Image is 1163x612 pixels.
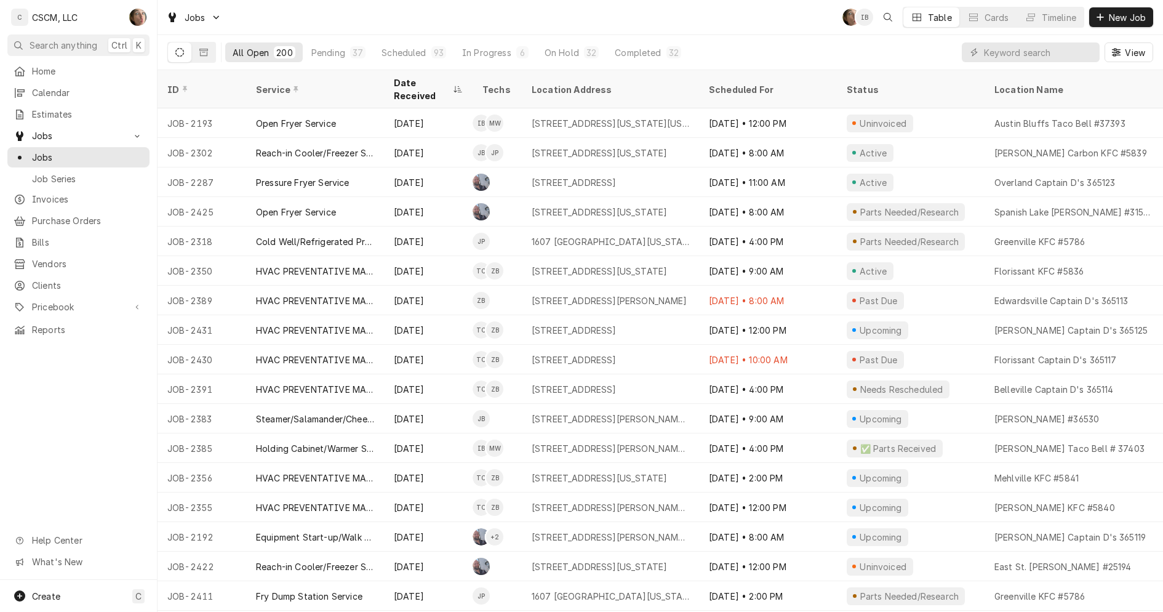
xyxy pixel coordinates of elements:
div: [STREET_ADDRESS][US_STATE] [532,265,667,278]
div: 6 [519,46,526,59]
div: Needs Rescheduled [858,383,945,396]
div: JOB-2318 [158,227,246,256]
div: Jonnie Pakovich's Avatar [486,144,503,161]
div: [STREET_ADDRESS][PERSON_NAME][US_STATE] [532,413,689,425]
div: SH [129,9,146,26]
div: JOB-2422 [158,552,246,581]
a: Go to Help Center [7,530,150,550]
a: Go to What's New [7,552,150,572]
div: CL [473,203,490,220]
div: Chris Lynch's Avatar [473,528,490,546]
span: Reports [32,323,143,336]
div: Chris Lynch's Avatar [473,558,490,575]
a: Go to Pricebook [7,297,150,317]
a: Purchase Orders [7,211,150,231]
div: [DATE] • 2:00 PM [699,581,837,611]
span: Pricebook [32,300,125,313]
div: [DATE] [384,108,473,138]
div: JOB-2287 [158,167,246,197]
div: HVAC PREVENTATIVE MAINTENANCE [256,472,374,485]
div: JOB-2302 [158,138,246,167]
div: ZB [486,380,503,398]
div: 32 [669,46,679,59]
span: Help Center [32,534,142,547]
div: [DATE] • 12:00 PM [699,108,837,138]
span: Clients [32,279,143,292]
div: Zackary Bain's Avatar [486,469,503,486]
div: 37 [353,46,363,59]
div: Izaia Bain's Avatar [473,440,490,457]
a: Invoices [7,189,150,209]
div: Belleville Captain D's 365114 [994,383,1114,396]
div: Izaia Bain's Avatar [473,115,490,132]
div: JOB-2355 [158,493,246,522]
div: JOB-2389 [158,286,246,315]
div: 200 [276,46,292,59]
div: ZB [486,321,503,339]
div: 1607 [GEOGRAPHIC_DATA][US_STATE] [532,590,689,603]
div: JOB-2383 [158,404,246,433]
div: Reach-in Cooler/Freezer Service [256,147,374,159]
div: Scheduled For [709,83,825,96]
div: [DATE] [384,256,473,286]
div: MW [486,115,503,132]
div: JOB-2391 [158,374,246,404]
span: Jobs [32,151,143,164]
span: Jobs [32,129,125,142]
div: SH [842,9,860,26]
div: Zackary Bain's Avatar [486,262,503,280]
div: Edwardsville Captain D's 365113 [994,294,1128,307]
div: [DATE] [384,433,473,463]
div: Techs [482,83,512,96]
div: [PERSON_NAME] Captain D's 365125 [994,324,1148,337]
div: Pressure Fryer Service [256,176,350,189]
div: Steamer/Salamander/Cheesemelter Service [256,413,374,425]
div: [PERSON_NAME] Carbon KFC #5839 [994,147,1147,159]
div: Active [858,176,889,189]
div: [STREET_ADDRESS] [532,324,617,337]
div: Todd Combs's Avatar [473,380,490,398]
span: Estimates [32,108,143,121]
div: Cards [985,11,1009,24]
div: Active [858,265,889,278]
div: Scheduled [382,46,426,59]
div: JOB-2425 [158,197,246,227]
div: [DATE] [384,463,473,493]
div: TC [473,380,490,398]
div: Parts Needed/Research [858,206,960,219]
div: Todd Combs's Avatar [473,499,490,516]
div: JOB-2430 [158,345,246,374]
div: HVAC PREVENTATIVE MAINTENANCE [256,324,374,337]
div: On Hold [545,46,579,59]
div: [DATE] [384,197,473,227]
div: ZB [486,262,503,280]
div: [DATE] • 4:00 PM [699,227,837,256]
div: Florissant Captain D's 365117 [994,353,1117,366]
div: ✅ Parts Received [858,442,937,455]
div: Overland Captain D's 365123 [994,176,1115,189]
div: Serra Heyen's Avatar [129,9,146,26]
div: 1607 [GEOGRAPHIC_DATA][US_STATE] [532,235,689,248]
div: Serra Heyen's Avatar [842,9,860,26]
div: Upcoming [858,531,904,544]
div: JB [473,144,490,161]
div: [DATE] • 9:00 AM [699,404,837,433]
a: Go to Jobs [161,7,226,28]
div: [DATE] [384,227,473,256]
div: In Progress [462,46,511,59]
div: TC [473,499,490,516]
div: Michal Wall's Avatar [486,115,503,132]
div: Upcoming [858,324,904,337]
div: JOB-2356 [158,463,246,493]
div: [DATE] • 2:00 PM [699,463,837,493]
div: JOB-2431 [158,315,246,345]
div: Cold Well/Refrigerated Prep table/Cold Line [256,235,374,248]
div: JB [473,410,490,427]
div: Zackary Bain's Avatar [486,499,503,516]
span: Ctrl [111,39,127,52]
div: JOB-2193 [158,108,246,138]
div: Todd Combs's Avatar [473,469,490,486]
div: [STREET_ADDRESS][US_STATE] [532,472,667,485]
button: Open search [878,7,898,27]
div: JOB-2350 [158,256,246,286]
